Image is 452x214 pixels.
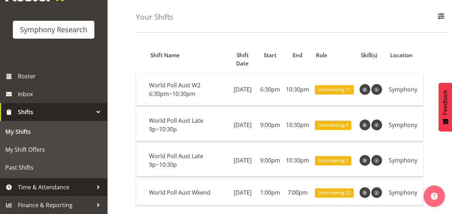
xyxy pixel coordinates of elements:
[18,200,93,210] span: Finance & Reporting
[318,86,350,93] span: Interviewing 11
[150,51,179,59] span: Shift Name
[283,145,312,176] td: 10:30pm
[146,109,228,141] td: World Poll Aust Late 9p~10:30p
[433,9,448,25] button: Filter Employees
[386,74,423,106] td: Symphony
[361,51,377,59] span: Skill(s)
[136,13,173,21] h4: Your Shifts
[228,74,257,106] td: [DATE]
[316,51,327,59] span: Role
[386,145,423,176] td: Symphony
[257,74,283,106] td: 6:30pm
[18,107,93,117] span: Shifts
[2,141,105,159] a: My Shift Offers
[264,51,277,59] span: Start
[283,109,312,141] td: 10:30pm
[18,89,104,99] span: Inbox
[2,123,105,141] a: My Shifts
[257,145,283,176] td: 9:00pm
[5,162,102,173] span: Past Shifts
[386,109,423,141] td: Symphony
[257,109,283,141] td: 9:00pm
[228,145,257,176] td: [DATE]
[228,180,257,205] td: [DATE]
[390,51,412,59] span: Location
[146,145,228,176] td: World Poll Aust Late 9p~10:30p
[386,180,423,205] td: Symphony
[5,144,102,155] span: My Shift Offers
[257,180,283,205] td: 1:00pm
[318,189,350,196] span: Interviewing 12
[442,90,448,115] span: Feedback
[146,180,228,205] td: World Poll Aust Wkend
[5,126,102,137] span: My Shifts
[232,51,253,68] span: Shift Date
[293,51,302,59] span: End
[283,74,312,106] td: 10:30pm
[228,109,257,141] td: [DATE]
[438,83,452,131] button: Feedback - Show survey
[146,74,228,106] td: World Poll Aust W2 6:30pm~10:30pm
[18,71,104,82] span: Roster
[18,182,93,193] span: Time & Attendance
[318,157,348,164] span: Interviewing 3
[20,24,87,35] div: Symphony Research
[431,193,438,200] img: help-xxl-2.png
[2,159,105,176] a: Past Shifts
[318,122,348,128] span: Interviewing 4
[283,180,312,205] td: 7:00pm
